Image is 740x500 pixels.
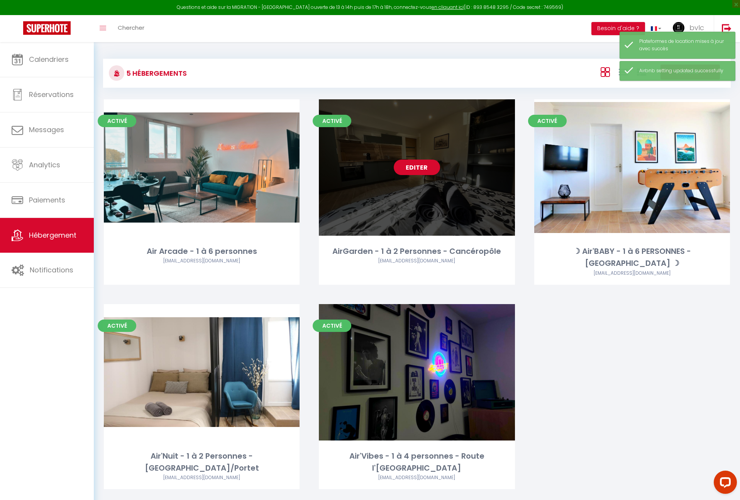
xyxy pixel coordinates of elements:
div: Airbnb [104,257,300,265]
a: Editer [394,364,440,380]
span: Calendriers [29,54,69,64]
div: Plateformes de location mises à jour avec succès [639,38,727,53]
a: Chercher [112,15,150,42]
div: ☽ Air'BABY - 1 à 6 PERSONNES - [GEOGRAPHIC_DATA] ☽ [534,245,730,270]
span: Paiements [29,195,65,205]
iframe: LiveChat chat widget [708,468,740,500]
a: en cliquant ici [432,4,464,10]
div: AirGarden - 1 à 2 Personnes - Cancéropôle [319,245,515,257]
span: Analytics [29,160,60,170]
a: Editer [179,160,225,175]
span: Chercher [118,24,144,32]
span: Activé [98,320,136,332]
div: Air'Vibes - 1 à 4 personnes - Route l'[GEOGRAPHIC_DATA] [319,450,515,474]
div: Airbnb setting updated successfully [639,67,727,75]
span: Réservations [29,90,74,99]
div: Air'Nuit - 1 à 2 Personnes - [GEOGRAPHIC_DATA]/Portet [104,450,300,474]
div: Airbnb [104,474,300,481]
span: Notifications [30,265,73,275]
span: Activé [313,115,351,127]
div: Air Arcade - 1 à 6 personnes [104,245,300,257]
span: Messages [29,125,64,134]
a: Vue en Box [601,65,610,78]
div: Airbnb [534,270,730,277]
a: Editer [394,160,440,175]
div: Airbnb [319,257,515,265]
span: Activé [98,115,136,127]
img: Super Booking [23,21,71,35]
a: Editer [609,160,655,175]
a: Vue en Liste [619,65,628,78]
span: Activé [313,320,351,332]
a: Editer [179,364,225,380]
button: Besoin d'aide ? [591,22,645,35]
span: bvlc [689,23,704,32]
h3: 5 Hébergements [124,65,187,82]
span: Activé [528,115,567,127]
img: logout [722,24,732,33]
div: Airbnb [319,474,515,481]
a: ... bvlc [667,15,714,42]
img: ... [673,22,684,34]
span: Hébergement [29,230,76,240]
